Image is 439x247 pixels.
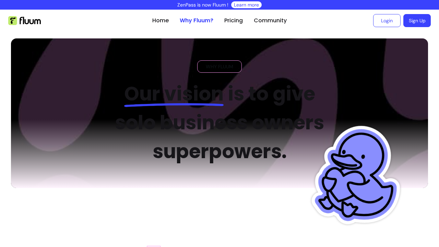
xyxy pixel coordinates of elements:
a: Pricing [224,16,243,25]
h2: is to give solo business owners superpowers. [104,80,336,166]
img: Fluum Duck sticker [306,109,414,244]
a: Sign Up [403,14,431,27]
span: WHY FLUUM [203,63,236,70]
a: Community [254,16,287,25]
a: Login [373,14,401,27]
a: Why Fluum? [180,16,213,25]
img: Fluum Logo [8,16,41,25]
a: Learn more [234,1,259,8]
a: Home [152,16,169,25]
p: ZenPass is now Fluum ! [177,1,228,8]
span: Our vision [124,80,224,107]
